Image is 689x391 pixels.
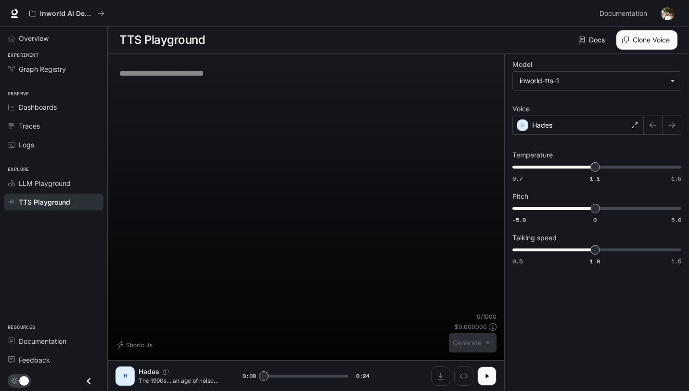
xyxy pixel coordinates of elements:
a: Dashboards [4,99,103,116]
a: LLM Playground [4,175,103,192]
span: 0 [593,216,597,224]
div: H [117,368,133,384]
span: Feedback [19,355,50,365]
a: TTS Playground [4,194,103,210]
span: Overview [19,33,49,43]
div: inworld-tts-1 [513,72,681,90]
span: 1.5 [671,174,681,182]
span: Traces [19,121,40,131]
span: 1.0 [590,257,600,265]
p: Hades [139,367,159,377]
span: Dashboards [19,102,57,112]
a: Graph Registry [4,61,103,78]
p: Talking speed [512,235,557,241]
h1: TTS Playground [119,30,205,50]
p: Model [512,61,532,68]
p: Pitch [512,193,528,200]
button: Shortcuts [115,337,156,352]
span: -5.0 [512,216,526,224]
span: Logs [19,140,34,150]
button: Download audio [431,366,450,386]
span: Graph Registry [19,64,66,74]
a: Feedback [4,352,103,368]
button: Clone Voice [616,30,677,50]
a: Traces [4,117,103,134]
a: Documentation [4,333,103,350]
p: Hades [532,120,552,130]
p: Voice [512,105,530,112]
span: LLM Playground [19,178,71,188]
span: Dark mode toggle [19,375,29,386]
p: The 1990s… an age of noise. Rock bands filled stadiums. Neon lights bled into the night. Engines ... [139,377,219,385]
button: Inspect [454,366,473,386]
span: Documentation [600,8,647,20]
span: 1.1 [590,174,600,182]
p: $ 0.000000 [455,323,487,331]
p: Inworld AI Demos [40,10,94,18]
button: User avatar [658,4,677,23]
button: All workspaces [25,4,109,23]
button: Close drawer [78,371,100,391]
a: Docs [576,30,609,50]
span: TTS Playground [19,197,70,207]
div: inworld-tts-1 [520,76,665,86]
a: Documentation [596,4,654,23]
img: User avatar [661,7,675,20]
span: 5.0 [671,216,681,224]
span: 1.5 [671,257,681,265]
a: Logs [4,136,103,153]
span: 0.5 [512,257,523,265]
a: Overview [4,30,103,47]
span: 0:24 [356,371,370,381]
button: Copy Voice ID [159,369,173,375]
p: Temperature [512,152,553,158]
span: Documentation [19,336,66,346]
p: 0 / 1000 [477,313,497,321]
span: 0:00 [242,371,256,381]
span: 0.7 [512,174,523,182]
